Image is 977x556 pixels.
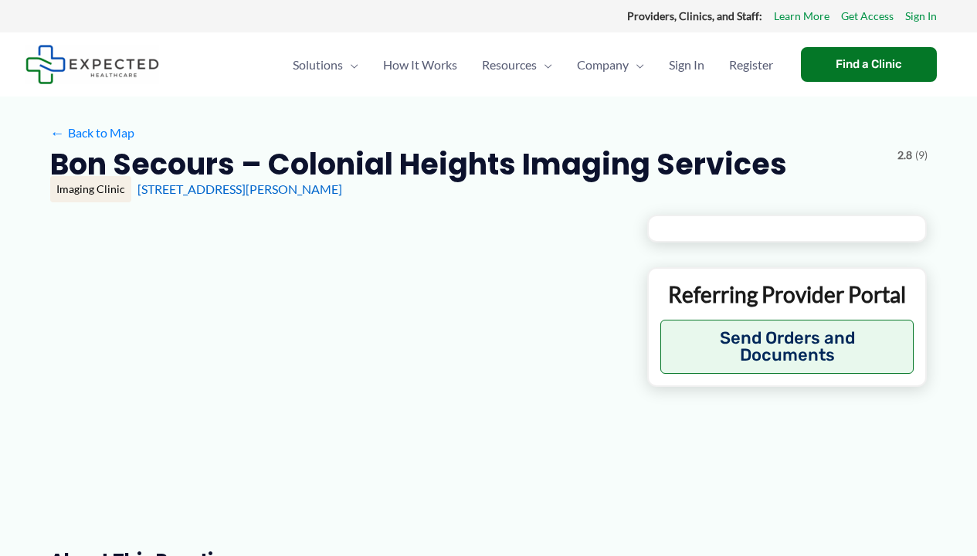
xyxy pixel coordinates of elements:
a: Register [717,38,785,92]
span: 2.8 [897,145,912,165]
p: Referring Provider Portal [660,280,914,308]
nav: Primary Site Navigation [280,38,785,92]
span: Menu Toggle [537,38,552,92]
a: SolutionsMenu Toggle [280,38,371,92]
a: Learn More [774,6,829,26]
a: How It Works [371,38,470,92]
div: Imaging Clinic [50,176,131,202]
span: How It Works [383,38,457,92]
span: Menu Toggle [343,38,358,92]
span: (9) [915,145,928,165]
strong: Providers, Clinics, and Staff: [627,9,762,22]
a: ResourcesMenu Toggle [470,38,565,92]
span: Solutions [293,38,343,92]
span: Menu Toggle [629,38,644,92]
a: Sign In [656,38,717,92]
span: Resources [482,38,537,92]
a: CompanyMenu Toggle [565,38,656,92]
a: ←Back to Map [50,121,134,144]
span: Register [729,38,773,92]
img: Expected Healthcare Logo - side, dark font, small [25,45,159,84]
a: Sign In [905,6,937,26]
a: [STREET_ADDRESS][PERSON_NAME] [137,181,342,196]
span: Sign In [669,38,704,92]
a: Find a Clinic [801,47,937,82]
span: Company [577,38,629,92]
a: Get Access [841,6,894,26]
h2: Bon Secours – Colonial Heights Imaging Services [50,145,787,183]
button: Send Orders and Documents [660,320,914,374]
span: ← [50,125,65,140]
